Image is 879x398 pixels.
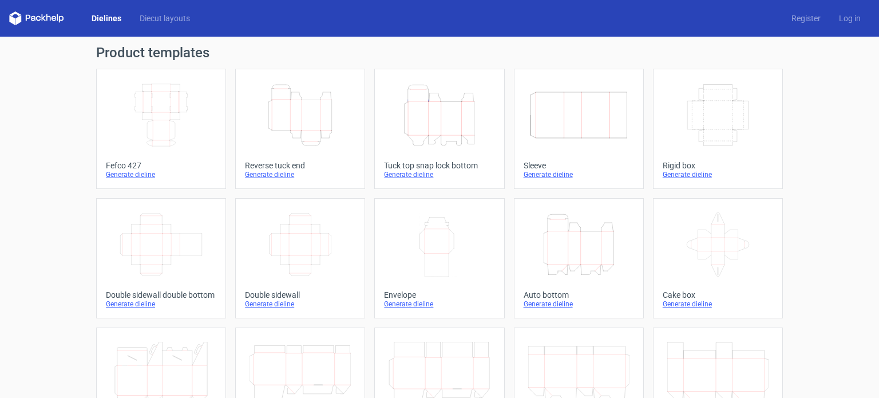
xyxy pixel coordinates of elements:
[524,290,634,300] div: Auto bottom
[524,300,634,309] div: Generate dieline
[524,161,634,170] div: Sleeve
[663,161,773,170] div: Rigid box
[96,198,226,318] a: Double sidewall double bottomGenerate dieline
[106,300,216,309] div: Generate dieline
[663,300,773,309] div: Generate dieline
[384,300,494,309] div: Generate dieline
[82,13,130,24] a: Dielines
[653,198,783,318] a: Cake boxGenerate dieline
[235,198,365,318] a: Double sidewallGenerate dieline
[663,170,773,179] div: Generate dieline
[374,198,504,318] a: EnvelopeGenerate dieline
[245,161,355,170] div: Reverse tuck end
[245,170,355,179] div: Generate dieline
[830,13,870,24] a: Log in
[106,170,216,179] div: Generate dieline
[514,69,644,189] a: SleeveGenerate dieline
[130,13,199,24] a: Diecut layouts
[524,170,634,179] div: Generate dieline
[235,69,365,189] a: Reverse tuck endGenerate dieline
[384,290,494,300] div: Envelope
[374,69,504,189] a: Tuck top snap lock bottomGenerate dieline
[384,161,494,170] div: Tuck top snap lock bottom
[106,290,216,300] div: Double sidewall double bottom
[96,69,226,189] a: Fefco 427Generate dieline
[245,290,355,300] div: Double sidewall
[96,46,783,60] h1: Product templates
[653,69,783,189] a: Rigid boxGenerate dieline
[782,13,830,24] a: Register
[384,170,494,179] div: Generate dieline
[663,290,773,300] div: Cake box
[245,300,355,309] div: Generate dieline
[514,198,644,318] a: Auto bottomGenerate dieline
[106,161,216,170] div: Fefco 427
